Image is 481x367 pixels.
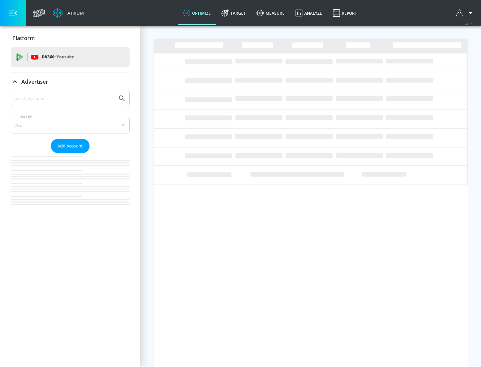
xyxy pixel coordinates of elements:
a: Report [327,1,362,25]
nav: list of Advertiser [11,153,130,218]
p: DV360: [42,53,74,61]
a: measure [251,1,290,25]
div: Advertiser [11,91,130,218]
a: Target [216,1,251,25]
div: DV360: Youtube [11,47,130,67]
div: A-Z [11,117,130,133]
div: Advertiser [11,72,130,91]
a: optimize [178,1,216,25]
span: v 4.32.0 [465,22,474,26]
p: Platform [12,34,35,42]
a: Analyze [290,1,327,25]
p: Youtube [56,53,74,60]
button: Add Account [51,139,90,153]
input: Search by name [13,94,115,103]
label: Sort By [19,114,33,119]
a: Atrium [53,8,84,18]
span: Add Account [57,142,83,150]
p: Advertiser [21,78,48,85]
div: Atrium [65,10,84,16]
div: Platform [11,29,130,47]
